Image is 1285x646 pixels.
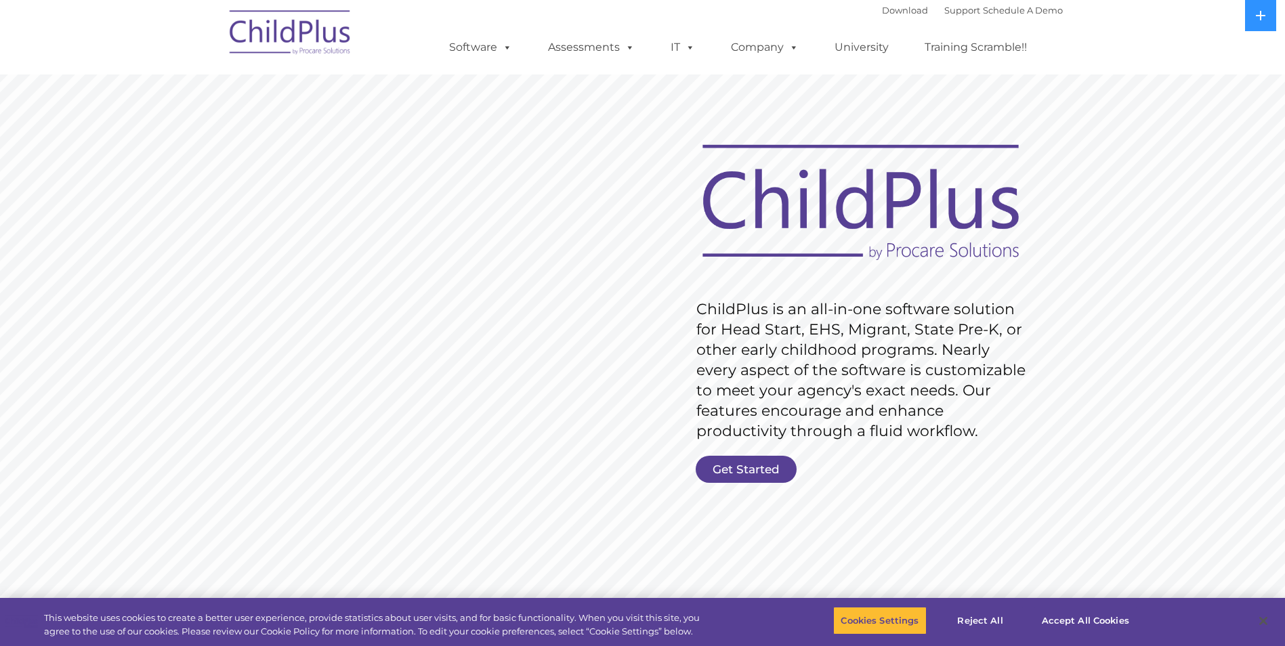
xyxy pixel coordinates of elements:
button: Accept All Cookies [1034,607,1137,635]
a: Get Started [696,456,797,483]
rs-layer: ChildPlus is an all-in-one software solution for Head Start, EHS, Migrant, State Pre-K, or other ... [696,299,1032,442]
button: Cookies Settings [833,607,926,635]
a: Company [717,34,812,61]
button: Reject All [938,607,1023,635]
img: ChildPlus by Procare Solutions [223,1,358,68]
a: Download [882,5,928,16]
font: | [882,5,1063,16]
a: IT [657,34,709,61]
a: Training Scramble!! [911,34,1040,61]
div: This website uses cookies to create a better user experience, provide statistics about user visit... [44,611,707,638]
a: Assessments [534,34,648,61]
a: Software [436,34,526,61]
a: Schedule A Demo [983,5,1063,16]
a: University [821,34,902,61]
a: Support [944,5,980,16]
button: Close [1248,606,1278,636]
